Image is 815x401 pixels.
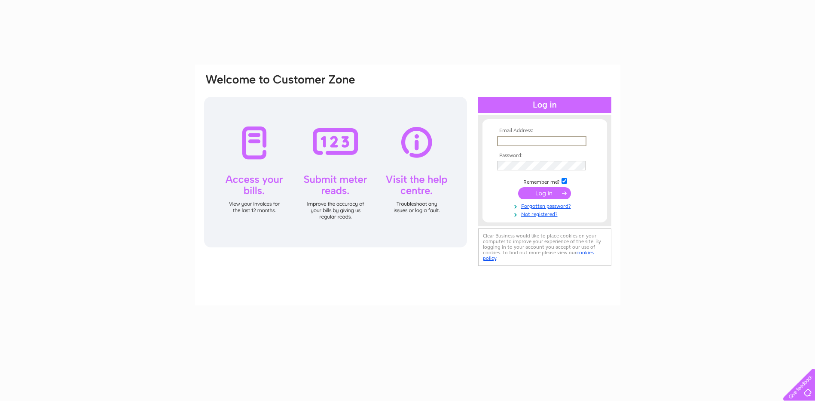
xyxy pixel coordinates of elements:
[495,128,595,134] th: Email Address:
[495,153,595,159] th: Password:
[495,177,595,185] td: Remember me?
[497,210,595,218] a: Not registered?
[478,228,611,266] div: Clear Business would like to place cookies on your computer to improve your experience of the sit...
[483,250,594,261] a: cookies policy
[518,187,571,199] input: Submit
[497,201,595,210] a: Forgotten password?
